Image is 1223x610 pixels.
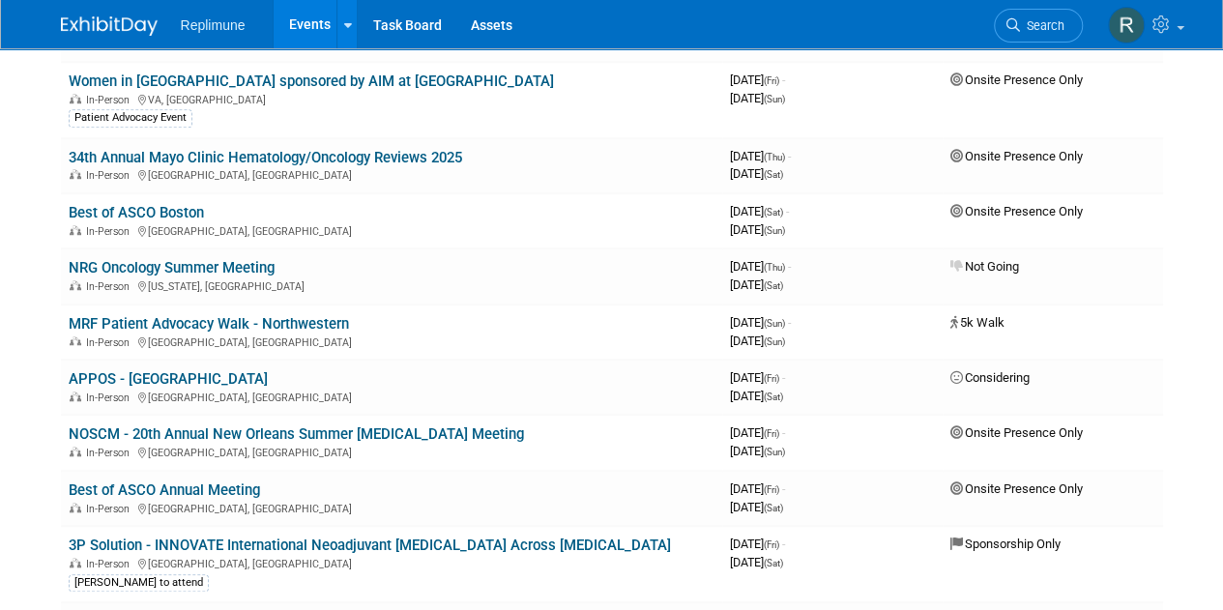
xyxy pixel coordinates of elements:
[69,91,714,106] div: VA, [GEOGRAPHIC_DATA]
[730,259,791,274] span: [DATE]
[950,315,1005,330] span: 5k Walk
[730,73,785,87] span: [DATE]
[730,166,783,181] span: [DATE]
[69,444,714,459] div: [GEOGRAPHIC_DATA], [GEOGRAPHIC_DATA]
[69,315,349,333] a: MRF Patient Advocacy Walk - Northwestern
[69,204,204,221] a: Best of ASCO Boston
[950,481,1083,496] span: Onsite Presence Only
[69,334,714,349] div: [GEOGRAPHIC_DATA], [GEOGRAPHIC_DATA]
[730,481,785,496] span: [DATE]
[730,222,785,237] span: [DATE]
[950,259,1019,274] span: Not Going
[69,166,714,182] div: [GEOGRAPHIC_DATA], [GEOGRAPHIC_DATA]
[70,392,81,401] img: In-Person Event
[69,370,268,388] a: APPOS - [GEOGRAPHIC_DATA]
[764,373,779,384] span: (Fri)
[730,149,791,163] span: [DATE]
[950,149,1083,163] span: Onsite Presence Only
[69,389,714,404] div: [GEOGRAPHIC_DATA], [GEOGRAPHIC_DATA]
[61,16,158,36] img: ExhibitDay
[994,9,1083,43] a: Search
[86,503,135,515] span: In-Person
[782,481,785,496] span: -
[950,425,1083,440] span: Onsite Presence Only
[786,204,789,218] span: -
[730,277,783,292] span: [DATE]
[69,277,714,293] div: [US_STATE], [GEOGRAPHIC_DATA]
[69,73,554,90] a: Women in [GEOGRAPHIC_DATA] sponsored by AIM at [GEOGRAPHIC_DATA]
[69,109,192,127] div: Patient Advocacy Event
[730,555,783,569] span: [DATE]
[788,315,791,330] span: -
[950,73,1083,87] span: Onsite Presence Only
[730,425,785,440] span: [DATE]
[950,537,1061,551] span: Sponsorship Only
[69,537,671,554] a: 3P Solution - INNOVATE International Neoadjuvant [MEDICAL_DATA] Across [MEDICAL_DATA]
[86,280,135,293] span: In-Person
[730,444,785,458] span: [DATE]
[764,558,783,568] span: (Sat)
[788,149,791,163] span: -
[730,91,785,105] span: [DATE]
[70,336,81,346] img: In-Person Event
[950,370,1030,385] span: Considering
[1020,18,1064,33] span: Search
[764,336,785,347] span: (Sun)
[86,94,135,106] span: In-Person
[764,428,779,439] span: (Fri)
[70,280,81,290] img: In-Person Event
[764,152,785,162] span: (Thu)
[730,389,783,403] span: [DATE]
[730,537,785,551] span: [DATE]
[1108,7,1145,44] img: Rosalind Malhotra
[69,555,714,570] div: [GEOGRAPHIC_DATA], [GEOGRAPHIC_DATA]
[782,370,785,385] span: -
[782,537,785,551] span: -
[70,503,81,512] img: In-Person Event
[69,425,524,443] a: NOSCM - 20th Annual New Orleans Summer [MEDICAL_DATA] Meeting
[764,392,783,402] span: (Sat)
[950,204,1083,218] span: Onsite Presence Only
[70,225,81,235] img: In-Person Event
[730,500,783,514] span: [DATE]
[764,280,783,291] span: (Sat)
[86,558,135,570] span: In-Person
[782,73,785,87] span: -
[782,425,785,440] span: -
[86,447,135,459] span: In-Person
[730,334,785,348] span: [DATE]
[788,259,791,274] span: -
[86,336,135,349] span: In-Person
[86,169,135,182] span: In-Person
[70,94,81,103] img: In-Person Event
[730,315,791,330] span: [DATE]
[764,169,783,180] span: (Sat)
[730,370,785,385] span: [DATE]
[764,318,785,329] span: (Sun)
[764,94,785,104] span: (Sun)
[70,447,81,456] img: In-Person Event
[764,225,785,236] span: (Sun)
[764,447,785,457] span: (Sun)
[69,222,714,238] div: [GEOGRAPHIC_DATA], [GEOGRAPHIC_DATA]
[69,259,275,276] a: NRG Oncology Summer Meeting
[86,225,135,238] span: In-Person
[764,262,785,273] span: (Thu)
[764,503,783,513] span: (Sat)
[70,558,81,567] img: In-Person Event
[69,481,260,499] a: Best of ASCO Annual Meeting
[69,574,209,592] div: [PERSON_NAME] to attend
[764,484,779,495] span: (Fri)
[764,75,779,86] span: (Fri)
[86,392,135,404] span: In-Person
[764,207,783,218] span: (Sat)
[181,17,246,33] span: Replimune
[70,169,81,179] img: In-Person Event
[69,149,462,166] a: 34th Annual Mayo Clinic Hematology/Oncology Reviews 2025
[69,500,714,515] div: [GEOGRAPHIC_DATA], [GEOGRAPHIC_DATA]
[764,539,779,550] span: (Fri)
[730,204,789,218] span: [DATE]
